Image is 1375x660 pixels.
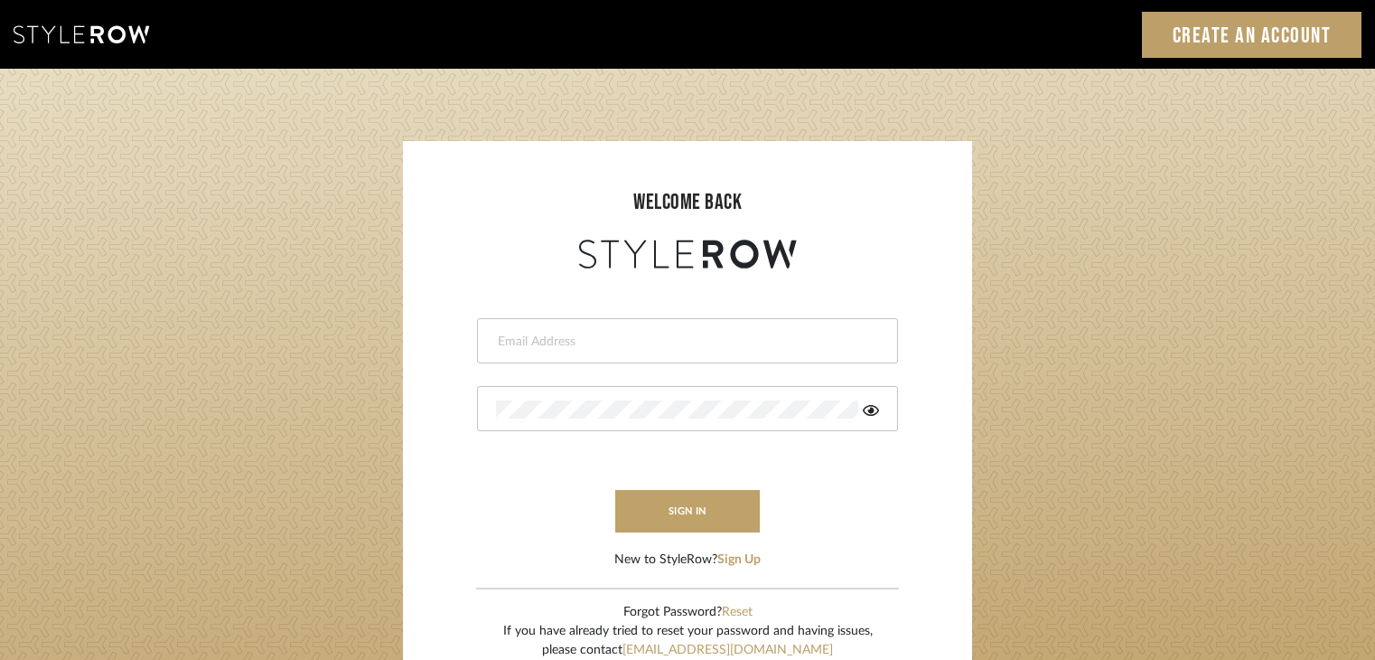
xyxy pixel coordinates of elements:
div: New to StyleRow? [614,551,761,570]
div: Forgot Password? [503,603,873,622]
button: sign in [615,490,760,533]
input: Email Address [496,333,875,351]
button: Reset [722,603,753,622]
a: Create an Account [1142,12,1362,58]
div: If you have already tried to reset your password and having issues, please contact [503,622,873,660]
div: welcome back [421,186,954,219]
button: Sign Up [717,551,761,570]
a: [EMAIL_ADDRESS][DOMAIN_NAME] [622,644,833,656]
